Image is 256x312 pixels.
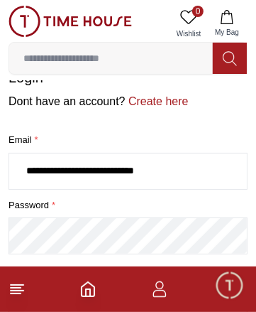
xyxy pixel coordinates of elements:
span: Hello! I'm your Time House Watches Support Assistant. How can I assist you [DATE]? [21,77,213,124]
div: [PERSON_NAME] [11,210,256,225]
span: My Bag [209,27,245,38]
img: Profile picture of Zoe [40,9,64,33]
em: End chat [235,284,245,295]
label: password [9,198,247,213]
a: Create here [126,95,189,107]
button: My Bag [206,6,247,42]
span: 04:32 PM [170,244,206,253]
div: Scroll to bottom [223,247,249,273]
em: Back [7,7,35,36]
p: Dont have an account? [9,93,247,110]
div: [PERSON_NAME] [11,50,256,65]
span: 04:32 PM [186,118,222,127]
img: ... [9,6,132,37]
em: Minimize [221,7,249,36]
span: 0 [192,6,204,17]
span: Wishlist [171,28,206,39]
span: Please choose the country: [21,237,164,249]
a: Home [79,281,96,298]
div: Chat Widget [214,270,245,301]
span: Track your Shipment [84,174,194,187]
a: 0Wishlist [171,6,206,42]
span: 04:32 PM [201,181,237,190]
em: Mute [203,275,231,303]
label: Email [9,133,247,147]
div: [PERSON_NAME] [72,15,182,28]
